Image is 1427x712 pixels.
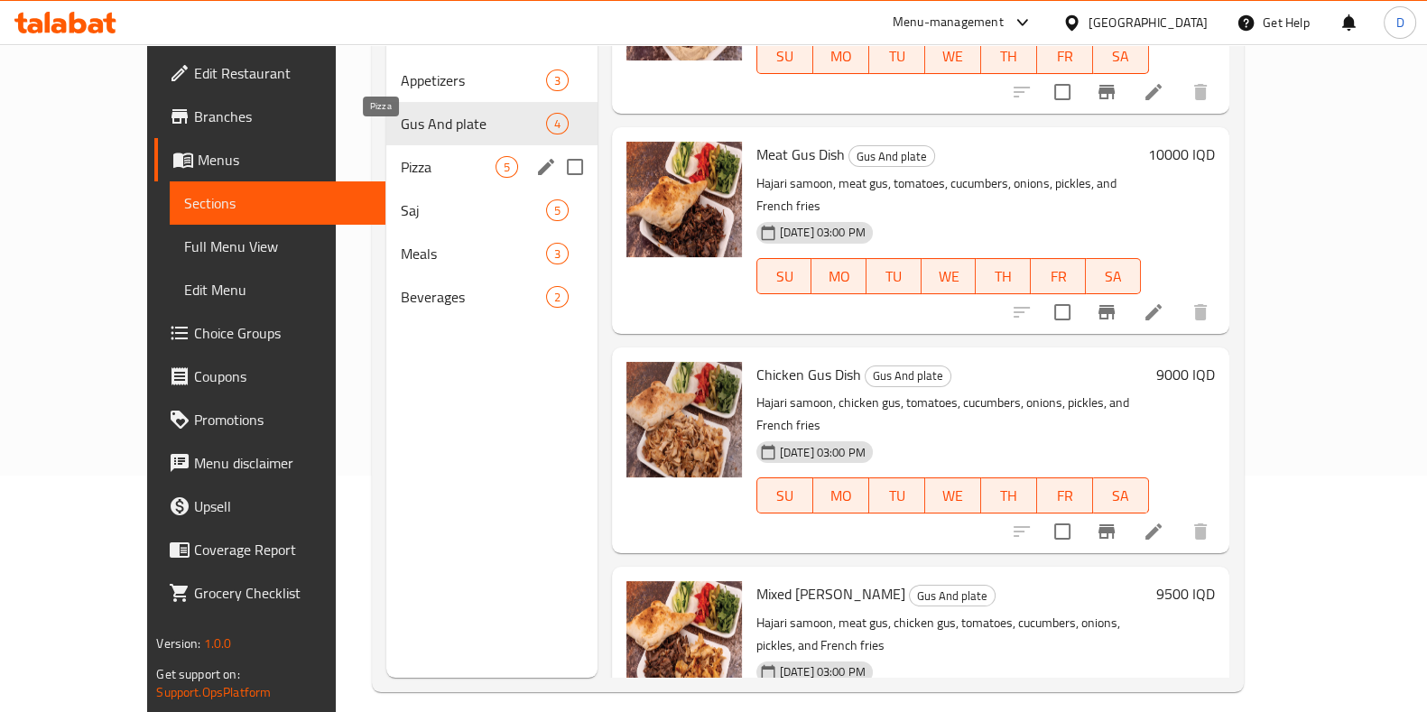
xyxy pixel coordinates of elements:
[932,43,974,69] span: WE
[1156,362,1215,387] h6: 9000 IQD
[194,452,371,474] span: Menu disclaimer
[198,149,371,171] span: Menus
[386,189,597,232] div: Saj5
[893,12,1004,33] div: Menu-management
[184,236,371,257] span: Full Menu View
[1093,264,1134,290] span: SA
[848,145,935,167] div: Gus And plate
[756,258,812,294] button: SU
[1143,301,1164,323] a: Edit menu item
[866,365,950,386] span: Gus And plate
[820,43,862,69] span: MO
[170,268,385,311] a: Edit Menu
[154,355,385,398] a: Coupons
[154,528,385,571] a: Coverage Report
[547,245,568,263] span: 3
[1100,43,1142,69] span: SA
[194,106,371,127] span: Branches
[756,172,1141,217] p: Hajari samoon, meat gus, tomatoes, cucumbers, onions, pickles, and French fries
[849,146,934,167] span: Gus And plate
[1085,510,1128,553] button: Branch-specific-item
[547,289,568,306] span: 2
[981,477,1037,513] button: TH
[874,264,914,290] span: TU
[184,192,371,214] span: Sections
[819,264,859,290] span: MO
[813,477,869,513] button: MO
[756,612,1149,657] p: Hajari samoon, meat gus, chicken gus, tomatoes, cucumbers, onions, pickles, and French fries
[194,495,371,517] span: Upsell
[546,113,569,134] div: items
[154,571,385,615] a: Grocery Checklist
[756,361,861,388] span: Chicken Gus Dish
[401,199,545,221] div: Saj
[756,38,813,74] button: SU
[154,311,385,355] a: Choice Groups
[1143,521,1164,542] a: Edit menu item
[626,362,742,477] img: Chicken Gus Dish
[869,38,925,74] button: TU
[533,153,560,180] button: edit
[386,59,597,102] div: Appetizers3
[764,264,805,290] span: SU
[401,156,495,178] span: Pizza
[386,102,597,145] div: Gus And plate4
[1148,142,1215,167] h6: 10000 IQD
[547,202,568,219] span: 5
[988,43,1030,69] span: TH
[876,43,918,69] span: TU
[910,586,995,606] span: Gus And plate
[981,38,1037,74] button: TH
[184,279,371,301] span: Edit Menu
[1179,510,1222,553] button: delete
[1093,477,1149,513] button: SA
[1089,13,1208,32] div: [GEOGRAPHIC_DATA]
[546,243,569,264] div: items
[546,199,569,221] div: items
[756,141,845,168] span: Meat Gus Dish
[764,43,806,69] span: SU
[547,72,568,89] span: 3
[820,483,862,509] span: MO
[386,51,597,326] nav: Menu sections
[876,483,918,509] span: TU
[156,632,200,655] span: Version:
[811,258,866,294] button: MO
[496,156,518,178] div: items
[1031,258,1086,294] button: FR
[170,225,385,268] a: Full Menu View
[1043,73,1081,111] span: Select to update
[922,258,977,294] button: WE
[156,662,239,686] span: Get support on:
[170,181,385,225] a: Sections
[1093,38,1149,74] button: SA
[1395,13,1404,32] span: D
[866,258,922,294] button: TU
[756,477,813,513] button: SU
[756,580,905,607] span: Mixed [PERSON_NAME]
[1037,38,1093,74] button: FR
[1179,70,1222,114] button: delete
[154,138,385,181] a: Menus
[925,477,981,513] button: WE
[194,62,371,84] span: Edit Restaurant
[1085,70,1128,114] button: Branch-specific-item
[401,113,545,134] span: Gus And plate
[929,264,969,290] span: WE
[1156,581,1215,606] h6: 9500 IQD
[386,275,597,319] div: Beverages2
[764,483,806,509] span: SU
[194,539,371,560] span: Coverage Report
[988,483,1030,509] span: TH
[547,116,568,133] span: 4
[154,51,385,95] a: Edit Restaurant
[194,409,371,430] span: Promotions
[154,398,385,441] a: Promotions
[401,286,545,308] span: Beverages
[546,286,569,308] div: items
[1043,513,1081,550] span: Select to update
[386,145,597,189] div: Pizza5edit
[1044,483,1086,509] span: FR
[756,392,1149,437] p: Hajari samoon, chicken gus, tomatoes, cucumbers, onions, pickles, and French fries
[401,69,545,91] span: Appetizers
